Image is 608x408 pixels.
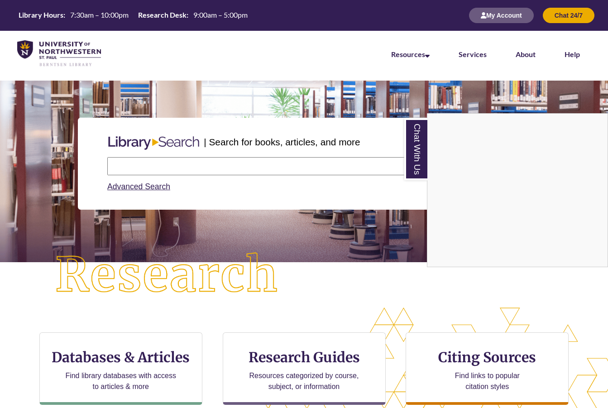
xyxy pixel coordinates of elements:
[404,118,427,180] a: Chat With Us
[17,40,101,67] img: UNWSP Library Logo
[391,50,430,58] a: Resources
[565,50,580,58] a: Help
[516,50,536,58] a: About
[459,50,487,58] a: Services
[427,113,608,267] div: Chat With Us
[427,114,608,267] iframe: Chat Widget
